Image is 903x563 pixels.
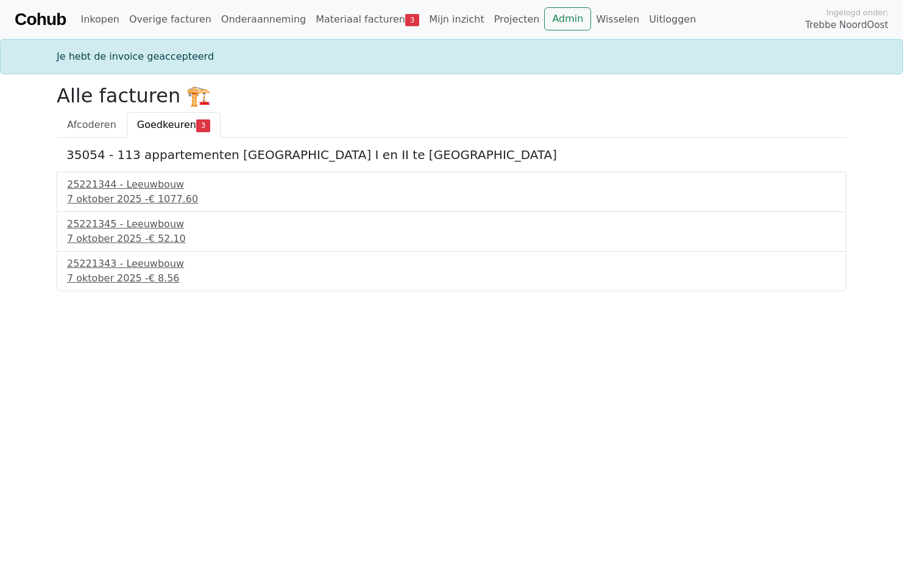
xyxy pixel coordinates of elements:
[489,7,545,32] a: Projecten
[216,7,311,32] a: Onderaanneming
[67,217,836,246] a: 25221345 - Leeuwbouw7 oktober 2025 -€ 52.10
[149,233,186,244] span: € 52.10
[67,217,836,232] div: 25221345 - Leeuwbouw
[196,119,210,132] span: 3
[67,257,836,286] a: 25221343 - Leeuwbouw7 oktober 2025 -€ 8.56
[67,177,836,207] a: 25221344 - Leeuwbouw7 oktober 2025 -€ 1077.60
[67,271,836,286] div: 7 oktober 2025 -
[826,7,888,18] span: Ingelogd onder:
[124,7,216,32] a: Overige facturen
[149,193,198,205] span: € 1077.60
[67,119,116,130] span: Afcoderen
[49,49,854,64] div: Je hebt de invoice geaccepteerd
[67,192,836,207] div: 7 oktober 2025 -
[66,147,837,162] h5: 35054 - 113 appartementen [GEOGRAPHIC_DATA] I en II te [GEOGRAPHIC_DATA]
[57,112,127,138] a: Afcoderen
[127,112,221,138] a: Goedkeuren3
[311,7,424,32] a: Materiaal facturen3
[806,18,888,32] span: Trebbe NoordOost
[67,257,836,271] div: 25221343 - Leeuwbouw
[644,7,701,32] a: Uitloggen
[544,7,591,30] a: Admin
[67,177,836,192] div: 25221344 - Leeuwbouw
[57,84,846,107] h2: Alle facturen 🏗️
[149,272,180,284] span: € 8.56
[15,5,66,34] a: Cohub
[591,7,644,32] a: Wisselen
[137,119,196,130] span: Goedkeuren
[67,232,836,246] div: 7 oktober 2025 -
[424,7,489,32] a: Mijn inzicht
[405,14,419,26] span: 3
[76,7,124,32] a: Inkopen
